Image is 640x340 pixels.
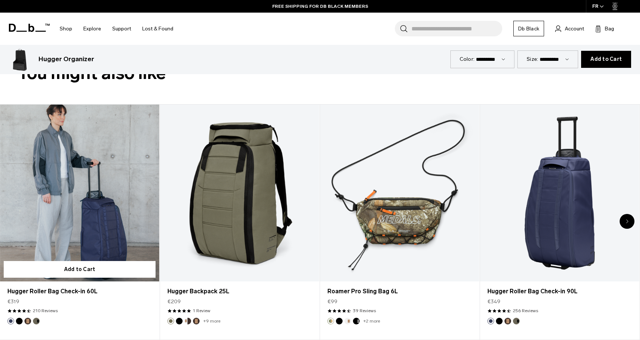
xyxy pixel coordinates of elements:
a: Lost & Found [142,16,173,42]
a: 39 reviews [353,307,376,314]
label: Size: [527,55,538,63]
span: Add to Cart [590,56,622,62]
span: Account [565,25,584,33]
span: €99 [327,298,337,306]
a: Explore [83,16,101,42]
button: Mash Green [167,318,174,324]
button: Black Out [496,318,503,324]
button: Bag [595,24,614,33]
span: €319 [7,298,19,306]
a: Shop [60,16,72,42]
label: Color: [460,55,475,63]
a: Roamer Pro Sling Bag 6L [320,105,479,282]
span: €209 [167,298,181,306]
button: Espresso [504,318,511,324]
a: 256 reviews [513,307,538,314]
span: Bag [605,25,614,33]
button: Charcoal Grey [353,318,360,324]
button: Espresso [24,318,31,324]
a: Hugger Roller Bag Check-in 90L [480,105,639,282]
button: Espresso [193,318,200,324]
a: Roamer Pro Sling Bag 6L [327,287,472,296]
a: Hugger Backpack 25L [167,287,312,296]
button: Forest Green [513,318,520,324]
a: Db Black [513,21,544,36]
a: Account [555,24,584,33]
h3: Hugger Organizer [39,55,94,64]
button: Black Out [176,318,183,324]
button: Black Out [336,318,343,324]
a: 1 reviews [193,307,210,314]
div: Next slide [620,214,634,229]
a: +2 more [363,318,380,324]
button: Forest Green [33,318,40,324]
a: Support [112,16,131,42]
button: Black Out [16,318,23,324]
a: Hugger Backpack 25L [160,105,319,282]
a: FREE SHIPPING FOR DB BLACK MEMBERS [272,3,368,10]
button: Db x Beyond Medals [327,318,334,324]
button: Blue Hour [487,318,494,324]
a: Hugger Roller Bag Check-in 90L [487,287,632,296]
button: Add to Cart [4,261,156,278]
button: Oatmilk [344,318,351,324]
nav: Main Navigation [54,13,179,45]
button: Add to Cart [581,51,631,68]
button: Blue Hour [7,318,14,324]
a: +9 more [203,318,220,324]
span: €349 [487,298,500,306]
a: 210 reviews [33,307,58,314]
button: Cappuccino [184,318,191,324]
img: Hugger Organizer Black Out [9,47,33,71]
a: Hugger Roller Bag Check-in 60L [7,287,152,296]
